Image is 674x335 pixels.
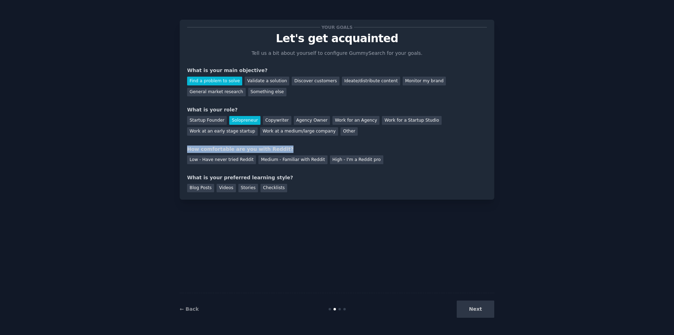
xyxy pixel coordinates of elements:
[260,127,338,136] div: Work at a medium/large company
[382,116,441,125] div: Work for a Startup Studio
[187,174,487,181] div: What is your preferred learning style?
[187,116,227,125] div: Startup Founder
[187,88,246,97] div: General market research
[294,116,330,125] div: Agency Owner
[187,184,214,193] div: Blog Posts
[342,77,400,85] div: Ideate/distribute content
[187,127,258,136] div: Work at an early stage startup
[187,155,256,164] div: Low - Have never tried Reddit
[187,67,487,74] div: What is your main objective?
[341,127,358,136] div: Other
[187,146,487,153] div: How comfortable are you with Reddit?
[292,77,339,85] div: Discover customers
[187,77,242,85] div: Find a problem to solve
[263,116,291,125] div: Copywriter
[180,306,199,312] a: ← Back
[217,184,236,193] div: Videos
[249,50,425,57] p: Tell us a bit about yourself to configure GummySearch for your goals.
[238,184,258,193] div: Stories
[403,77,446,85] div: Monitor my brand
[187,106,487,114] div: What is your role?
[258,155,327,164] div: Medium - Familiar with Reddit
[330,155,383,164] div: High - I'm a Reddit pro
[332,116,379,125] div: Work for an Agency
[245,77,289,85] div: Validate a solution
[260,184,287,193] div: Checklists
[320,24,354,31] span: Your goals
[229,116,260,125] div: Solopreneur
[187,32,487,45] p: Let's get acquainted
[248,88,286,97] div: Something else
